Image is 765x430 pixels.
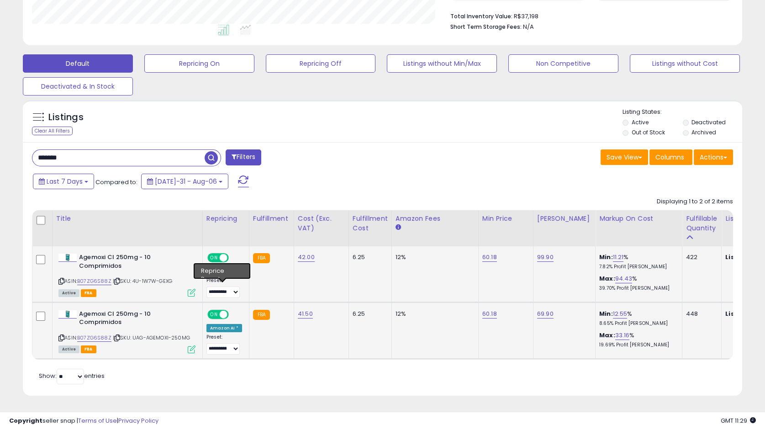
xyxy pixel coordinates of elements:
[537,253,554,262] a: 99.90
[47,177,83,186] span: Last 7 Days
[657,197,733,206] div: Displaying 1 to 2 of 2 items
[482,253,497,262] a: 60.18
[208,310,220,318] span: ON
[227,254,242,262] span: OFF
[78,416,117,425] a: Terms of Use
[9,417,158,425] div: seller snap | |
[206,324,242,332] div: Amazon AI *
[298,253,315,262] a: 42.00
[206,214,245,223] div: Repricing
[599,253,613,261] b: Min:
[450,23,522,31] b: Short Term Storage Fees:
[615,274,633,283] a: 94.43
[141,174,228,189] button: [DATE]-31 - Aug-06
[206,334,242,355] div: Preset:
[32,127,73,135] div: Clear All Filters
[599,331,675,348] div: %
[58,310,195,352] div: ASIN:
[56,214,199,223] div: Title
[396,214,475,223] div: Amazon Fees
[39,372,105,380] span: Show: entries
[298,214,345,233] div: Cost (Exc. VAT)
[649,149,692,165] button: Columns
[113,277,172,285] span: | SKU: 4U-1W7W-GEXG
[95,178,137,186] span: Compared to:
[482,214,529,223] div: Min Price
[118,416,158,425] a: Privacy Policy
[48,111,84,124] h5: Listings
[450,12,512,20] b: Total Inventory Value:
[599,309,613,318] b: Min:
[81,345,96,353] span: FBA
[77,334,111,342] a: B07ZG6S88Z
[599,285,675,292] p: 39.70% Profit [PERSON_NAME]
[599,275,675,292] div: %
[353,310,385,318] div: 6.25
[686,310,714,318] div: 448
[655,153,684,162] span: Columns
[298,309,313,319] a: 41.50
[599,331,615,340] b: Max:
[691,118,726,126] label: Deactivated
[208,254,220,262] span: ON
[144,54,254,73] button: Repricing On
[613,253,624,262] a: 11.21
[253,214,290,223] div: Fulfillment
[630,54,740,73] button: Listings without Cost
[253,310,270,320] small: FBA
[58,253,195,296] div: ASIN:
[596,210,682,246] th: The percentage added to the cost of goods (COGS) that forms the calculator for Min & Max prices.
[396,310,471,318] div: 12%
[81,289,96,297] span: FBA
[686,214,718,233] div: Fulfillable Quantity
[77,277,111,285] a: B07ZG6S88Z
[537,309,554,319] a: 69.90
[396,223,401,232] small: Amazon Fees.
[206,277,242,298] div: Preset:
[523,22,534,31] span: N/A
[537,214,591,223] div: [PERSON_NAME]
[613,309,628,319] a: 12.55
[508,54,618,73] button: Non Competitive
[253,253,270,263] small: FBA
[353,253,385,261] div: 6.25
[450,10,726,21] li: R$37,198
[353,214,388,233] div: Fulfillment Cost
[632,118,649,126] label: Active
[599,253,675,270] div: %
[632,128,665,136] label: Out of Stock
[79,310,190,329] b: Agemoxi Cl 250mg - 10 Comprimidos
[58,289,79,297] span: All listings currently available for purchase on Amazon
[226,149,261,165] button: Filters
[599,264,675,270] p: 7.82% Profit [PERSON_NAME]
[206,267,239,276] div: Win BuyBox
[686,253,714,261] div: 422
[58,254,77,261] img: 21YJlXgjXBL._SL40_.jpg
[155,177,217,186] span: [DATE]-31 - Aug-06
[33,174,94,189] button: Last 7 Days
[599,342,675,348] p: 19.69% Profit [PERSON_NAME]
[691,128,716,136] label: Archived
[23,77,133,96] button: Deactivated & In Stock
[113,334,190,341] span: | SKU: UAG-AGEMOXI-250MG
[23,54,133,73] button: Default
[721,416,756,425] span: 2025-08-16 11:29 GMT
[599,274,615,283] b: Max:
[58,310,77,318] img: 21YJlXgjXBL._SL40_.jpg
[396,253,471,261] div: 12%
[623,108,742,117] p: Listing States:
[599,320,675,327] p: 8.65% Profit [PERSON_NAME]
[601,149,648,165] button: Save View
[387,54,497,73] button: Listings without Min/Max
[266,54,376,73] button: Repricing Off
[599,310,675,327] div: %
[9,416,42,425] strong: Copyright
[79,253,190,272] b: Agemoxi Cl 250mg - 10 Comprimidos
[615,331,630,340] a: 33.16
[599,214,678,223] div: Markup on Cost
[227,310,242,318] span: OFF
[482,309,497,319] a: 60.18
[694,149,733,165] button: Actions
[58,345,79,353] span: All listings currently available for purchase on Amazon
